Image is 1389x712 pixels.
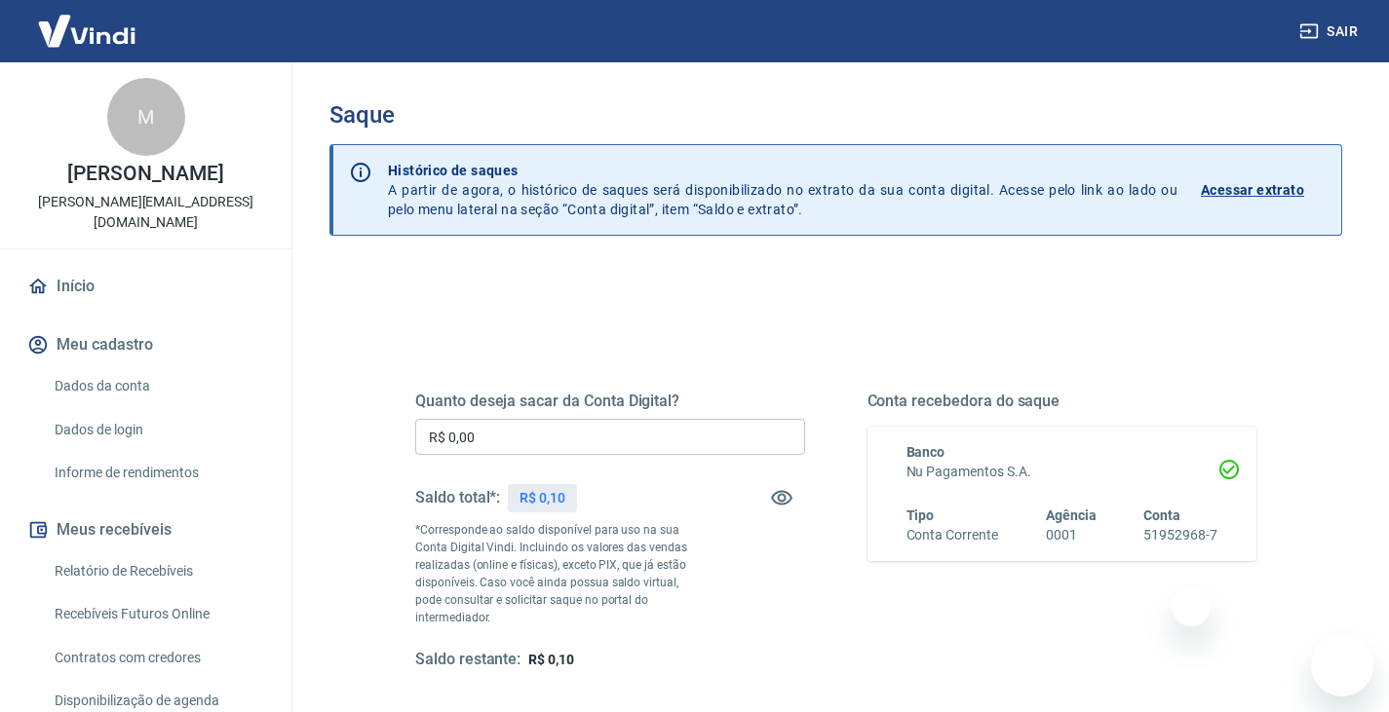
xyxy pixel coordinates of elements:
iframe: Fechar mensagem [1172,587,1211,626]
span: Banco [907,444,945,460]
a: Recebíveis Futuros Online [47,594,268,634]
h6: Conta Corrente [907,525,998,545]
a: Início [23,265,268,308]
p: *Corresponde ao saldo disponível para uso na sua Conta Digital Vindi. Incluindo os valores das ve... [415,521,708,626]
a: Acessar extrato [1201,161,1326,219]
a: Relatório de Recebíveis [47,551,268,591]
h6: 0001 [1046,525,1097,545]
a: Informe de rendimentos [47,453,268,493]
div: M [107,78,185,156]
button: Sair [1295,14,1366,50]
p: Histórico de saques [388,161,1177,180]
p: [PERSON_NAME] [67,164,223,184]
iframe: Botão para abrir a janela de mensagens [1311,634,1373,696]
span: Conta [1143,507,1180,523]
p: A partir de agora, o histórico de saques será disponibilizado no extrato da sua conta digital. Ac... [388,161,1177,219]
p: Acessar extrato [1201,180,1304,200]
span: Tipo [907,507,935,523]
p: R$ 0,10 [520,488,565,508]
h6: Nu Pagamentos S.A. [907,462,1218,482]
a: Contratos com credores [47,638,268,678]
h6: 51952968-7 [1143,525,1217,545]
span: Agência [1046,507,1097,523]
h5: Saldo restante: [415,650,521,670]
h5: Saldo total*: [415,488,500,507]
button: Meu cadastro [23,323,268,366]
img: Vindi [23,1,150,60]
h3: Saque [329,101,1342,129]
a: Dados de login [47,410,268,450]
button: Meus recebíveis [23,508,268,551]
h5: Conta recebedora do saque [868,392,1257,411]
h5: Quanto deseja sacar da Conta Digital? [415,392,805,411]
p: [PERSON_NAME][EMAIL_ADDRESS][DOMAIN_NAME] [16,192,276,233]
span: R$ 0,10 [528,652,574,667]
a: Dados da conta [47,366,268,406]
